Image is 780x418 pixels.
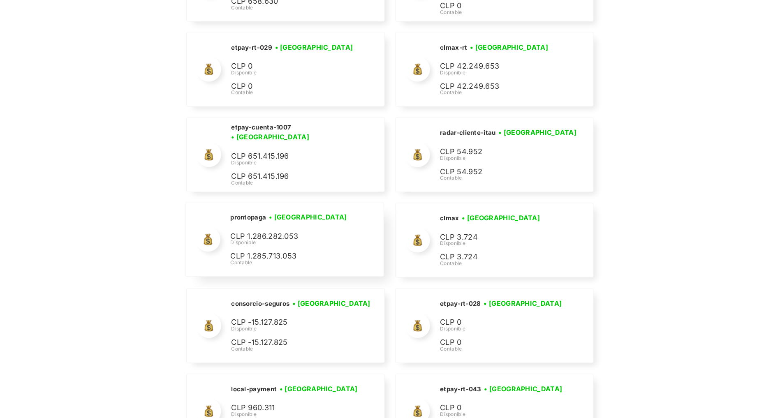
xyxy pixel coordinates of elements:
p: CLP -15.127.825 [231,317,354,329]
p: CLP 54.952 [440,146,563,158]
div: Contable [230,259,354,267]
h2: etpay-rt-028 [440,300,481,308]
h3: • [GEOGRAPHIC_DATA] [462,213,540,223]
div: Contable [440,346,565,353]
h3: • [GEOGRAPHIC_DATA] [499,128,577,138]
h3: • [GEOGRAPHIC_DATA] [484,384,562,394]
p: CLP 3.724 [440,252,563,263]
div: Contable [440,9,583,16]
div: Disponible [440,69,563,77]
div: Disponible [231,326,373,333]
h2: consorcio-seguros [231,300,289,308]
div: Disponible [231,159,374,167]
div: Contable [231,346,373,353]
p: CLP 960.311 [231,402,354,414]
h2: etpay-rt-029 [231,44,272,52]
h2: clmax-rt [440,44,467,52]
div: Disponible [440,326,565,333]
h2: local-payment [231,386,277,394]
p: CLP 42.249.653 [440,81,563,93]
h3: • [GEOGRAPHIC_DATA] [280,384,358,394]
div: Disponible [440,155,579,162]
p: CLP 1.286.282.053 [230,231,354,243]
h2: radar-cliente-itau [440,129,495,137]
h3: • [GEOGRAPHIC_DATA] [470,42,549,52]
h3: • [GEOGRAPHIC_DATA] [231,132,309,142]
div: Disponible [231,69,356,77]
p: CLP 0 [440,317,563,329]
h2: clmax [440,215,459,223]
div: Contable [440,260,563,268]
p: CLP 54.952 [440,166,563,178]
p: CLP 651.415.196 [231,151,354,163]
p: CLP 0 [440,402,563,414]
p: CLP 0 [231,61,354,73]
p: CLP 0 [440,337,563,349]
p: CLP 0 [231,81,354,93]
h3: • [GEOGRAPHIC_DATA] [275,42,353,52]
p: CLP 651.415.196 [231,171,354,183]
div: Contable [440,89,563,97]
div: Contable [231,89,356,97]
div: Contable [231,4,357,12]
div: Disponible [230,239,354,247]
div: Contable [231,180,374,187]
p: CLP 42.249.653 [440,61,563,73]
h3: • [GEOGRAPHIC_DATA] [269,212,347,222]
div: Disponible [440,240,563,247]
h2: prontopaga [230,214,266,222]
h3: • [GEOGRAPHIC_DATA] [292,299,370,309]
p: CLP 3.724 [440,232,563,244]
p: CLP 1.285.713.053 [230,251,354,263]
p: CLP -15.127.825 [231,337,354,349]
h2: etpay-cuenta-1007 [231,124,291,132]
h3: • [GEOGRAPHIC_DATA] [484,299,562,309]
h2: etpay-rt-043 [440,386,481,394]
div: Contable [440,175,579,182]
